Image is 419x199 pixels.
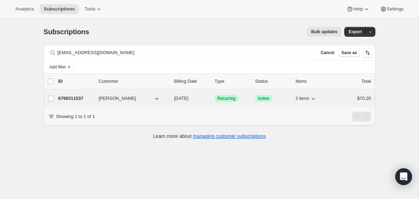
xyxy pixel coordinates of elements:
span: Subscriptions [44,6,75,12]
span: Analytics [15,6,34,12]
span: Recurring [218,96,236,101]
p: ID [58,78,93,85]
span: $70.20 [357,96,371,101]
div: Open Intercom Messenger [395,168,412,185]
button: Bulk updates [307,27,341,37]
span: Subscriptions [44,28,89,36]
p: Status [255,78,290,85]
span: Save as [341,50,357,56]
button: 2 items [296,94,317,103]
button: Tools [80,4,106,14]
span: Active [258,96,270,101]
span: Export [348,29,362,35]
button: Help [342,4,374,14]
span: Bulk updates [311,29,337,35]
input: Filter subscribers [58,48,314,58]
button: Save as [339,49,360,57]
div: IDCustomerBilling DateTypeStatusItemsTotal [58,78,371,85]
span: [DATE] [174,96,189,101]
p: 6798311537 [58,95,93,102]
p: Learn more about [153,133,266,140]
button: [PERSON_NAME] [95,93,164,104]
span: Settings [387,6,404,12]
button: Settings [376,4,408,14]
span: Tools [84,6,95,12]
p: Customer [99,78,169,85]
p: Total [361,78,371,85]
button: Subscriptions [39,4,79,14]
span: Add filter [50,64,66,70]
a: managing customer subscriptions [193,133,266,139]
button: Cancel [318,49,337,57]
span: Cancel [321,50,334,56]
button: Export [344,27,366,37]
div: Items [296,78,331,85]
button: Analytics [11,4,38,14]
button: Sort the results [363,48,373,58]
div: 6798311537[PERSON_NAME][DATE]SuccessRecurringSuccessActive2 items$70.20 [58,94,371,103]
nav: Pagination [352,112,371,121]
span: Help [353,6,363,12]
span: 2 items [296,96,309,101]
div: Type [215,78,250,85]
span: [PERSON_NAME] [99,95,136,102]
p: Showing 1 to 1 of 1 [56,113,95,120]
p: Billing Date [174,78,209,85]
button: Add filter [46,63,74,71]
